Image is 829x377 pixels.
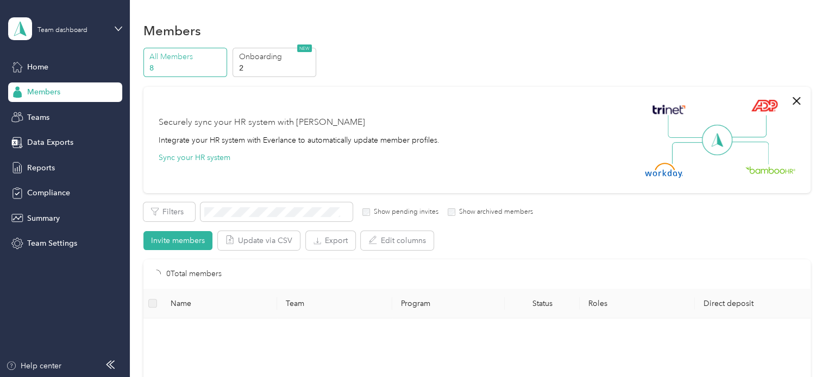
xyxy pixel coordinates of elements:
[27,213,60,224] span: Summary
[162,289,277,318] th: Name
[695,289,810,318] th: Direct deposit
[143,231,212,250] button: Invite members
[768,316,829,377] iframe: Everlance-gr Chat Button Frame
[306,231,355,250] button: Export
[166,268,222,280] p: 0 Total members
[37,27,87,34] div: Team dashboard
[645,163,683,178] img: Workday
[149,62,223,74] p: 8
[27,187,70,199] span: Compliance
[505,289,580,318] th: Status
[239,62,313,74] p: 2
[27,238,77,249] span: Team Settings
[239,51,313,62] p: Onboarding
[751,99,777,112] img: ADP
[27,137,73,148] span: Data Exports
[731,142,769,165] img: Line Right Down
[159,152,230,163] button: Sync your HR system
[745,166,795,174] img: BambooHR
[171,299,268,308] span: Name
[728,115,767,138] img: Line Right Up
[668,115,706,138] img: Line Left Up
[27,162,55,174] span: Reports
[277,289,392,318] th: Team
[671,142,709,164] img: Line Left Down
[361,231,434,250] button: Edit columns
[149,51,223,62] p: All Members
[6,360,61,372] button: Help center
[297,44,312,52] span: NEW
[392,289,505,318] th: Program
[370,207,438,217] label: Show pending invites
[650,102,688,117] img: Trinet
[455,207,533,217] label: Show archived members
[143,25,201,36] h1: Members
[580,289,695,318] th: Roles
[27,112,49,123] span: Teams
[27,86,60,98] span: Members
[143,202,195,221] button: Filters
[27,61,48,73] span: Home
[218,231,300,250] button: Update via CSV
[159,116,365,129] div: Securely sync your HR system with [PERSON_NAME]
[159,135,439,146] div: Integrate your HR system with Everlance to automatically update member profiles.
